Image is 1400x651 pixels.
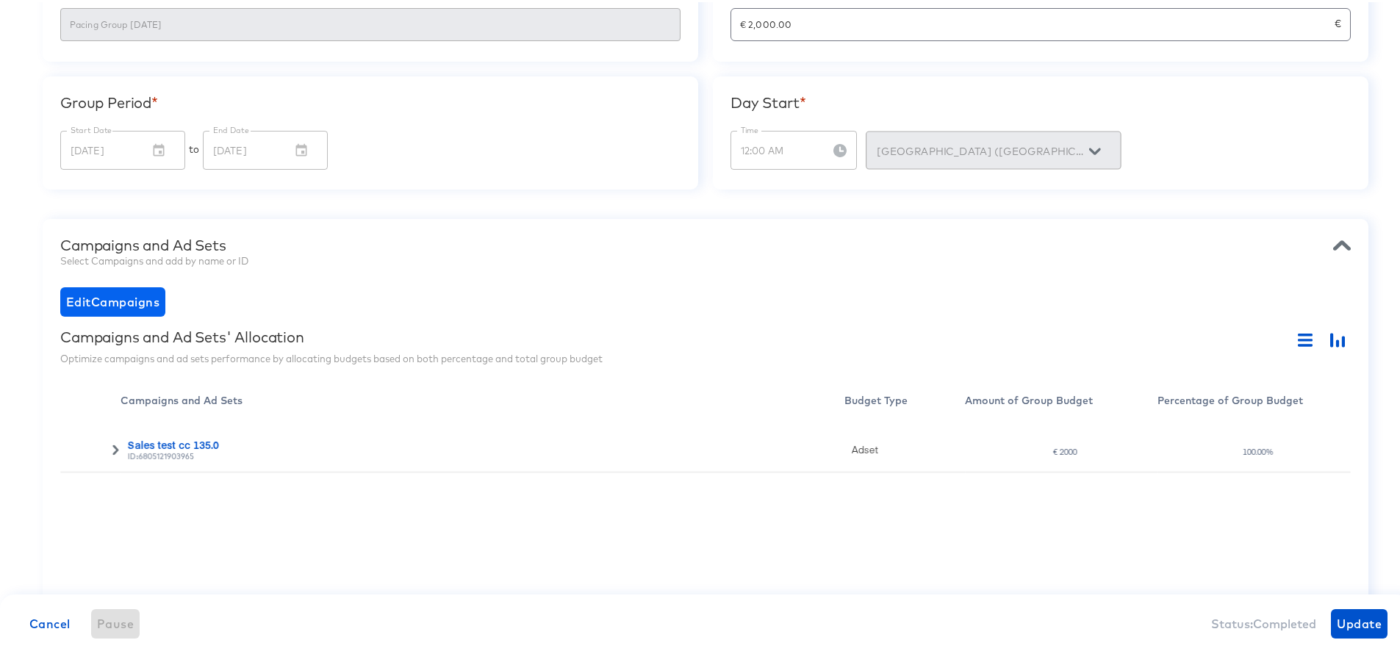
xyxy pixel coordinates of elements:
div: Campaigns and Ad Sets [60,234,1351,252]
span: Edit Campaigns [66,289,159,310]
div: Sales test cc 135.0 [128,435,844,450]
div: Amount of Group Budget [965,383,1158,420]
div: Percentage of Group Budget [1157,383,1351,420]
button: EditCampaigns [60,285,165,314]
span: Update [1337,611,1382,632]
div: Group Period [60,92,681,109]
div: 100.00% [1242,445,1274,455]
button: Update [1331,607,1388,636]
div: Select Campaigns and add by name or ID [60,252,1351,266]
div: Budget Type [844,383,965,420]
div: Campaigns and Ad Sets' Allocation [60,326,304,350]
div: Optimize campaigns and ad sets performance by allocating budgets based on both percentage and tot... [60,350,1351,364]
div: to [189,129,199,165]
div: Adset [844,420,965,470]
div: € [730,6,1351,39]
div: Status: Completed [1211,614,1316,629]
button: Cancel [24,607,76,636]
div: ID: 6805121903965 [128,450,844,460]
input: Enter Group Budget [731,1,1335,32]
span: Toggle Row Expanded [110,442,121,453]
div: Toggle SortBy [844,383,965,420]
div: Toggle SortBy [121,383,844,420]
span: Cancel [29,611,71,632]
div: Day Start [730,92,1351,109]
div: € 2000 [1052,445,1078,455]
div: Campaigns and Ad Sets [121,383,844,420]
